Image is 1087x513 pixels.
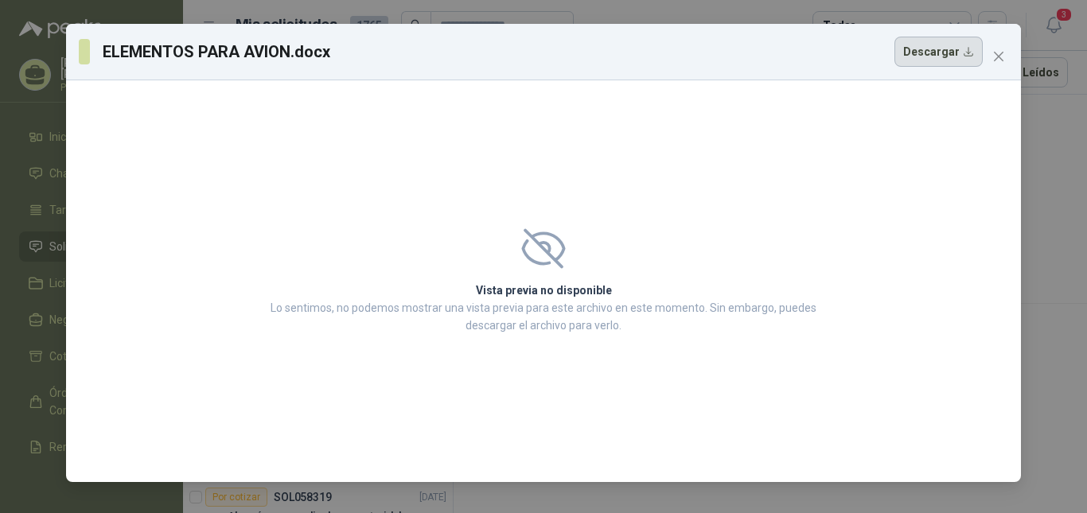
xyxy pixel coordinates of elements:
button: Close [986,44,1011,69]
button: Descargar [894,37,983,67]
h2: Vista previa no disponible [266,282,821,299]
p: Lo sentimos, no podemos mostrar una vista previa para este archivo en este momento. Sin embargo, ... [266,299,821,334]
span: close [992,50,1005,63]
h3: ELEMENTOS PARA AVION.docx [103,40,332,64]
